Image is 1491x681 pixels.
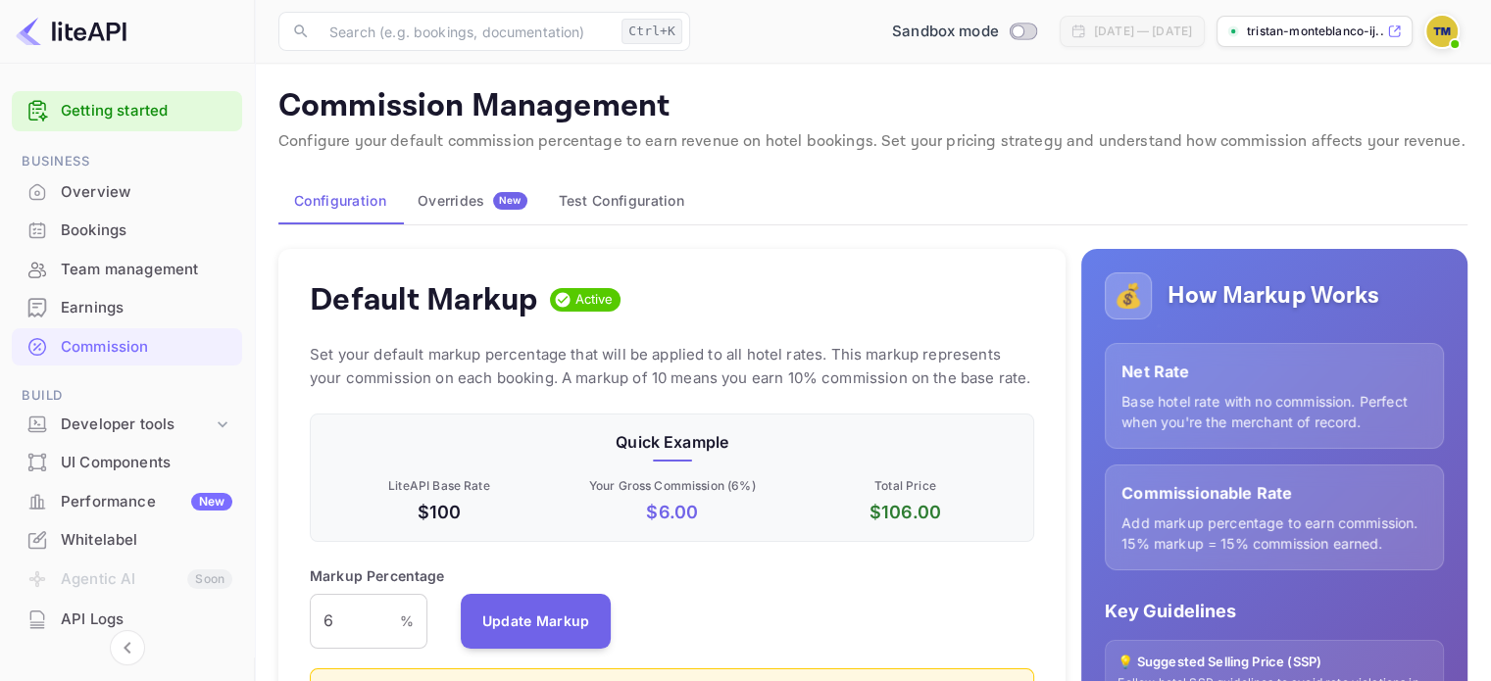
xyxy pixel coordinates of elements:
[318,12,614,51] input: Search (e.g. bookings, documentation)
[278,177,402,224] button: Configuration
[1121,512,1427,554] p: Add markup percentage to earn commission. 15% markup = 15% commission earned.
[12,289,242,325] a: Earnings
[12,328,242,366] div: Commission
[310,594,400,649] input: 0
[61,181,232,204] div: Overview
[1247,23,1383,40] p: tristan-monteblanco-ij...
[61,336,232,359] div: Commission
[621,19,682,44] div: Ctrl+K
[12,385,242,407] span: Build
[61,452,232,474] div: UI Components
[1168,280,1378,312] h5: How Markup Works
[16,16,126,47] img: LiteAPI logo
[278,130,1467,154] p: Configure your default commission percentage to earn revenue on hotel bookings. Set your pricing ...
[12,212,242,250] div: Bookings
[793,499,1019,525] p: $ 106.00
[793,477,1019,495] p: Total Price
[461,594,612,649] button: Update Markup
[400,610,414,631] p: %
[1118,653,1431,672] p: 💡 Suggested Selling Price (SSP)
[310,280,538,319] h4: Default Markup
[61,529,232,552] div: Whitelabel
[12,151,242,172] span: Business
[12,408,242,442] div: Developer tools
[61,219,232,242] div: Bookings
[892,21,999,43] span: Sandbox mode
[278,87,1467,126] p: Commission Management
[12,212,242,248] a: Bookings
[61,259,232,281] div: Team management
[326,430,1018,454] p: Quick Example
[12,251,242,287] a: Team management
[1121,481,1427,505] p: Commissionable Rate
[12,601,242,639] div: API Logs
[568,290,621,310] span: Active
[560,499,785,525] p: $ 6.00
[326,499,552,525] p: $100
[61,297,232,319] div: Earnings
[1114,278,1143,314] p: 💰
[12,328,242,365] a: Commission
[12,173,242,210] a: Overview
[12,601,242,637] a: API Logs
[1426,16,1458,47] img: Tristan monteblanco
[191,493,232,511] div: New
[61,491,232,513] div: Performance
[12,521,242,558] a: Whitelabel
[12,483,242,521] div: PerformanceNew
[12,444,242,480] a: UI Components
[310,343,1034,390] p: Set your default markup percentage that will be applied to all hotel rates. This markup represent...
[1094,23,1192,40] div: [DATE] — [DATE]
[12,91,242,131] div: Getting started
[12,444,242,482] div: UI Components
[12,251,242,289] div: Team management
[1121,391,1427,432] p: Base hotel rate with no commission. Perfect when you're the merchant of record.
[310,565,445,586] p: Markup Percentage
[560,477,785,495] p: Your Gross Commission ( 6 %)
[493,194,527,207] span: New
[543,177,700,224] button: Test Configuration
[1105,598,1444,624] p: Key Guidelines
[61,608,232,631] div: API Logs
[12,289,242,327] div: Earnings
[110,630,145,665] button: Collapse navigation
[884,21,1044,43] div: Switch to Production mode
[61,100,232,122] a: Getting started
[12,521,242,559] div: Whitelabel
[12,483,242,519] a: PerformanceNew
[326,477,552,495] p: LiteAPI Base Rate
[61,413,213,436] div: Developer tools
[1121,360,1427,383] p: Net Rate
[418,192,527,210] div: Overrides
[12,173,242,212] div: Overview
